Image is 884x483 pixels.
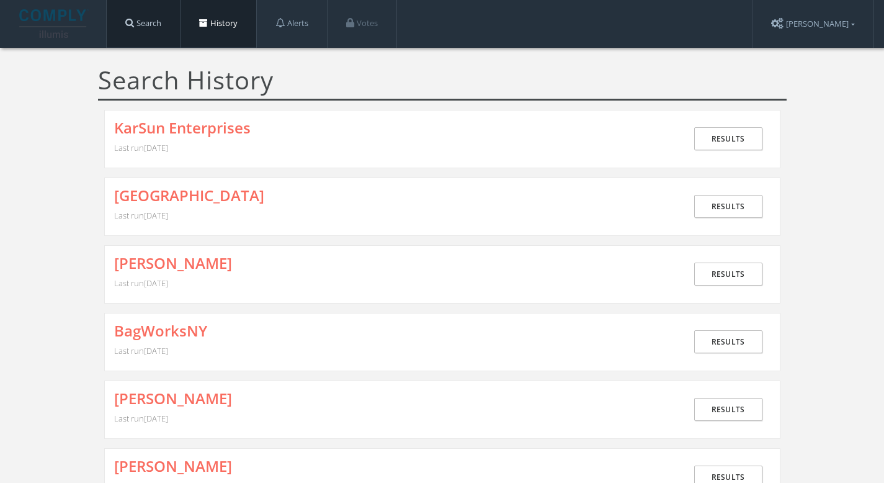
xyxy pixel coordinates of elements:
span: Last run [DATE] [114,210,168,221]
a: Results [694,195,762,218]
a: Results [694,398,762,421]
a: [PERSON_NAME] [114,458,232,474]
a: [PERSON_NAME] [114,255,232,271]
a: Results [694,330,762,353]
a: KarSun Enterprises [114,120,251,136]
span: Last run [DATE] [114,413,168,424]
span: Last run [DATE] [114,278,168,289]
span: Last run [DATE] [114,142,168,153]
a: Results [694,263,762,286]
span: Last run [DATE] [114,345,168,356]
img: illumis [19,9,89,38]
a: [PERSON_NAME] [114,390,232,407]
a: BagWorksNY [114,323,207,339]
a: [GEOGRAPHIC_DATA] [114,187,264,204]
a: Results [694,127,762,150]
h1: Search History [98,66,787,101]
